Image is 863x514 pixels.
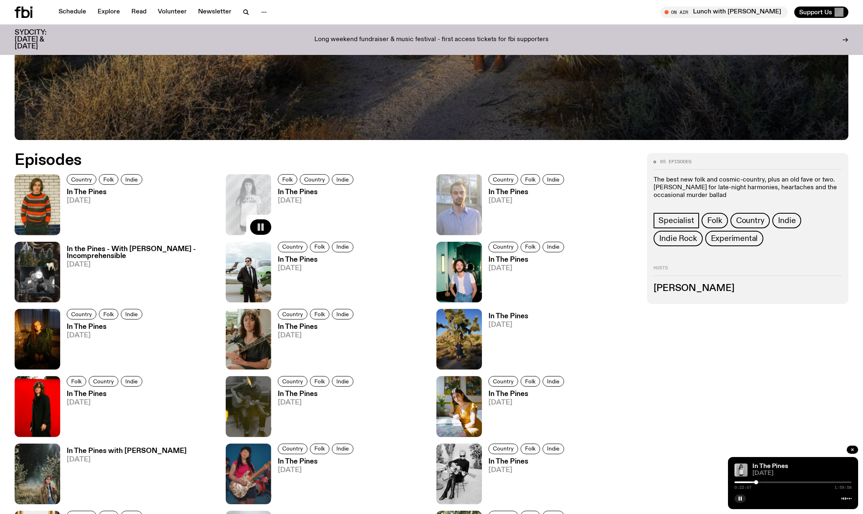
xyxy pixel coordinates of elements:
span: Indie [336,378,349,385]
a: Specialist [654,213,699,228]
span: [DATE] [488,197,567,204]
span: Folk [314,311,325,317]
a: Indie [332,444,353,454]
span: [DATE] [67,399,145,406]
a: In The Pines[DATE] [482,391,567,437]
a: Folk [99,309,118,319]
a: Indie [543,444,564,454]
a: Folk [310,309,329,319]
a: Indie [121,174,142,185]
h3: In The Pines [488,391,567,398]
a: In The Pines[DATE] [482,313,528,370]
a: Country [89,376,118,387]
span: Indie [336,311,349,317]
span: Country [282,244,303,250]
span: Country [493,177,514,183]
h3: In The Pines [278,324,356,330]
button: On AirLunch with [PERSON_NAME] [660,7,788,18]
span: [DATE] [67,456,187,463]
a: In The Pines[DATE] [60,189,145,235]
h3: [PERSON_NAME] [654,284,842,293]
a: Country [488,174,518,185]
h3: In The Pines [488,313,528,320]
h3: In The Pines [488,458,567,465]
a: Country [278,444,307,454]
span: [DATE] [752,470,852,477]
span: [DATE] [278,197,356,204]
span: 1:59:58 [835,486,852,490]
span: [DATE] [67,261,216,268]
a: Indie [332,242,353,252]
h3: In The Pines [488,189,567,196]
a: Indie [543,242,564,252]
a: Indie [332,309,353,319]
span: [DATE] [278,265,356,272]
a: Folk [67,376,86,387]
a: In The Pines[DATE] [271,256,356,302]
span: Country [282,378,303,385]
a: Schedule [54,7,91,18]
a: Folk [702,213,728,228]
span: Indie [336,244,349,250]
span: Country [493,446,514,452]
a: Country [67,174,96,185]
span: [DATE] [488,265,567,272]
a: Folk [310,376,329,387]
a: Folk [521,242,540,252]
a: Indie [121,376,142,387]
a: Country [300,174,329,185]
span: Indie [336,177,349,183]
span: [DATE] [278,399,356,406]
a: Country [278,242,307,252]
h3: In The Pines [67,324,145,330]
h3: SYDCITY: [DATE] & [DATE] [15,29,67,50]
span: Indie [547,177,560,183]
span: Support Us [799,9,832,16]
a: Indie Rock [654,231,702,246]
a: In The Pines[DATE] [482,458,567,504]
a: Folk [521,376,540,387]
a: Country [67,309,96,319]
a: Volunteer [153,7,192,18]
span: [DATE] [488,399,567,406]
h2: Episodes [15,153,567,168]
span: 85 episodes [660,160,691,164]
a: In The Pines[DATE] [271,324,356,370]
span: Folk [314,244,325,250]
span: Indie [125,177,138,183]
span: Folk [282,177,293,183]
span: Country [493,244,514,250]
span: Folk [103,177,114,183]
span: Folk [314,378,325,385]
p: Long weekend fundraiser & music festival - first access tickets for fbi supporters [314,36,549,44]
a: Folk [310,444,329,454]
a: Country [488,242,518,252]
h3: In The Pines [278,256,356,263]
span: Folk [525,446,536,452]
span: Country [71,177,92,183]
span: Country [71,311,92,317]
span: Country [493,378,514,385]
span: Folk [525,177,536,183]
button: Support Us [794,7,848,18]
a: In The Pines with [PERSON_NAME][DATE] [60,448,187,504]
a: Country [278,309,307,319]
a: In The Pines[DATE] [271,391,356,437]
a: Indie [332,376,353,387]
span: Specialist [658,216,694,225]
span: Indie [547,378,560,385]
span: Folk [525,244,536,250]
span: 0:22:07 [734,486,752,490]
span: [DATE] [488,322,528,328]
h3: In The Pines [278,391,356,398]
a: Folk [521,174,540,185]
a: In The Pines[DATE] [482,256,567,302]
span: Indie [336,446,349,452]
h3: In The Pines [278,458,356,465]
span: Country [736,216,765,225]
p: The best new folk and cosmic-country, plus an old fave or two. [PERSON_NAME] for late-night harmo... [654,176,842,200]
a: In The Pines[DATE] [60,324,145,370]
a: Country [730,213,770,228]
span: Folk [707,216,722,225]
span: [DATE] [488,467,567,474]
